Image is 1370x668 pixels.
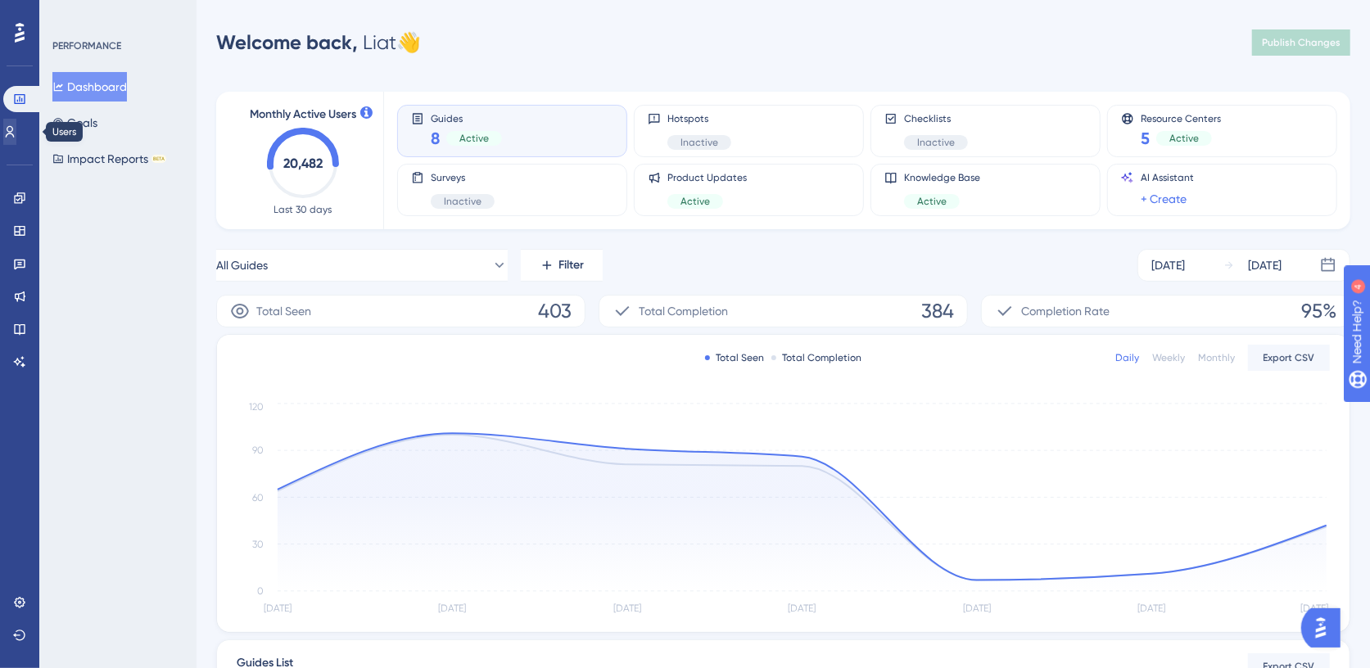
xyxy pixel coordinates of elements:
button: Export CSV [1248,345,1330,371]
span: Active [680,195,710,208]
span: 8 [431,127,440,150]
div: BETA [151,155,166,163]
span: Completion Rate [1021,301,1110,321]
div: Total Completion [771,351,862,364]
span: 403 [538,298,572,324]
span: Active [459,132,489,145]
span: 384 [921,298,954,324]
div: 4 [114,8,119,21]
span: Guides [431,112,502,124]
span: Filter [559,255,585,275]
div: Liat 👋 [216,29,421,56]
span: Inactive [680,136,718,149]
span: Surveys [431,171,495,184]
div: [DATE] [1248,255,1282,275]
span: Product Updates [667,171,747,184]
tspan: [DATE] [789,603,816,615]
tspan: [DATE] [963,603,991,615]
span: Checklists [904,112,968,125]
tspan: 60 [252,492,264,503]
span: Active [1169,132,1199,145]
span: Need Help? [38,4,102,24]
span: Knowledge Base [904,171,980,184]
tspan: [DATE] [1138,603,1166,615]
text: 20,482 [283,156,323,171]
tspan: [DATE] [264,603,292,615]
button: Impact ReportsBETA [52,144,166,174]
span: Hotspots [667,112,731,125]
div: PERFORMANCE [52,39,121,52]
span: Resource Centers [1141,112,1221,124]
tspan: [DATE] [439,603,467,615]
span: All Guides [216,255,268,275]
tspan: [DATE] [613,603,641,615]
span: 5 [1141,127,1150,150]
span: Export CSV [1264,351,1315,364]
button: Goals [52,108,97,138]
tspan: [DATE] [1300,603,1328,615]
span: Inactive [444,195,482,208]
span: Inactive [917,136,955,149]
span: Welcome back, [216,30,358,54]
div: Daily [1115,351,1139,364]
iframe: UserGuiding AI Assistant Launcher [1301,603,1350,652]
span: Monthly Active Users [250,105,356,124]
span: Active [917,195,947,208]
div: Monthly [1198,351,1235,364]
div: Weekly [1152,351,1185,364]
tspan: 90 [252,445,264,457]
span: Total Seen [256,301,311,321]
span: Last 30 days [274,203,332,216]
tspan: 0 [257,585,264,597]
div: Total Seen [705,351,765,364]
button: Dashboard [52,72,127,102]
button: Filter [521,249,603,282]
span: 95% [1301,298,1336,324]
div: [DATE] [1151,255,1185,275]
tspan: 30 [252,539,264,550]
button: All Guides [216,249,508,282]
a: + Create [1141,189,1187,209]
tspan: 120 [249,401,264,413]
span: Total Completion [639,301,728,321]
span: Publish Changes [1262,36,1341,49]
button: Publish Changes [1252,29,1350,56]
span: AI Assistant [1141,171,1194,184]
